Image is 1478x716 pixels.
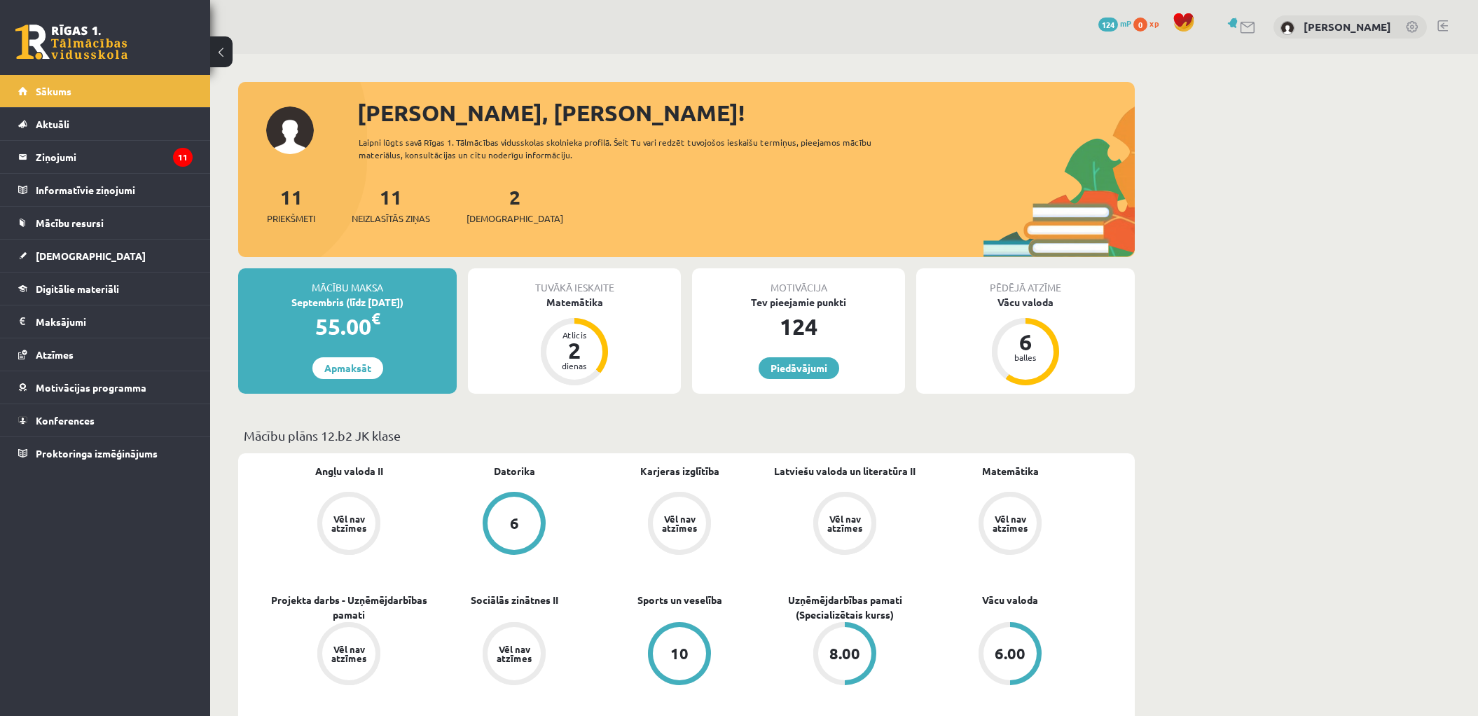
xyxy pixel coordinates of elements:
[329,514,368,532] div: Vēl nav atzīmes
[829,646,860,661] div: 8.00
[982,593,1038,607] a: Vācu valoda
[597,492,762,558] a: Vēl nav atzīmes
[660,514,699,532] div: Vēl nav atzīmes
[244,426,1129,445] p: Mācību plāns 12.b2 JK klase
[637,593,722,607] a: Sports un veselība
[692,310,905,343] div: 124
[18,338,193,371] a: Atzīmes
[18,437,193,469] a: Proktoringa izmēģinājums
[692,295,905,310] div: Tev pieejamie punkti
[1004,353,1047,362] div: balles
[471,593,558,607] a: Sociālās zinātnes II
[995,646,1025,661] div: 6.00
[18,273,193,305] a: Digitālie materiāli
[312,357,383,379] a: Apmaksāt
[762,622,927,688] a: 8.00
[238,310,457,343] div: 55.00
[36,414,95,427] span: Konferences
[18,108,193,140] a: Aktuāli
[597,622,762,688] a: 10
[36,447,158,460] span: Proktoringa izmēģinājums
[266,622,431,688] a: Vēl nav atzīmes
[1149,18,1159,29] span: xp
[18,404,193,436] a: Konferences
[357,96,1135,130] div: [PERSON_NAME], [PERSON_NAME]!
[36,118,69,130] span: Aktuāli
[1098,18,1131,29] a: 124 mP
[267,212,315,226] span: Priekšmeti
[36,348,74,361] span: Atzīmes
[916,268,1135,295] div: Pēdējā atzīme
[266,492,431,558] a: Vēl nav atzīmes
[927,492,1093,558] a: Vēl nav atzīmes
[352,184,430,226] a: 11Neizlasītās ziņas
[468,268,681,295] div: Tuvākā ieskaite
[468,295,681,310] div: Matemātika
[1133,18,1147,32] span: 0
[15,25,127,60] a: Rīgas 1. Tālmācības vidusskola
[18,240,193,272] a: [DEMOGRAPHIC_DATA]
[467,184,563,226] a: 2[DEMOGRAPHIC_DATA]
[553,362,595,370] div: dienas
[982,464,1039,479] a: Matemātika
[1120,18,1131,29] span: mP
[916,295,1135,387] a: Vācu valoda 6 balles
[495,645,534,663] div: Vēl nav atzīmes
[18,207,193,239] a: Mācību resursi
[18,371,193,404] a: Motivācijas programma
[36,141,193,173] legend: Ziņojumi
[315,464,383,479] a: Angļu valoda II
[36,216,104,229] span: Mācību resursi
[173,148,193,167] i: 11
[431,492,597,558] a: 6
[36,381,146,394] span: Motivācijas programma
[238,295,457,310] div: Septembris (līdz [DATE])
[36,249,146,262] span: [DEMOGRAPHIC_DATA]
[1304,20,1391,34] a: [PERSON_NAME]
[1004,331,1047,353] div: 6
[670,646,689,661] div: 10
[18,305,193,338] a: Maksājumi
[1133,18,1166,29] a: 0 xp
[1280,21,1294,35] img: Artjoms Miļčs
[692,268,905,295] div: Motivācija
[36,305,193,338] legend: Maksājumi
[36,174,193,206] legend: Informatīvie ziņojumi
[18,174,193,206] a: Informatīvie ziņojumi
[329,645,368,663] div: Vēl nav atzīmes
[762,492,927,558] a: Vēl nav atzīmes
[238,268,457,295] div: Mācību maksa
[990,514,1030,532] div: Vēl nav atzīmes
[494,464,535,479] a: Datorika
[916,295,1135,310] div: Vācu valoda
[468,295,681,387] a: Matemātika Atlicis 2 dienas
[18,75,193,107] a: Sākums
[267,184,315,226] a: 11Priekšmeti
[640,464,719,479] a: Karjeras izglītība
[759,357,839,379] a: Piedāvājumi
[510,516,519,531] div: 6
[825,514,864,532] div: Vēl nav atzīmes
[762,593,927,622] a: Uzņēmējdarbības pamati (Specializētais kurss)
[467,212,563,226] span: [DEMOGRAPHIC_DATA]
[431,622,597,688] a: Vēl nav atzīmes
[266,593,431,622] a: Projekta darbs - Uzņēmējdarbības pamati
[553,339,595,362] div: 2
[352,212,430,226] span: Neizlasītās ziņas
[359,136,897,161] div: Laipni lūgts savā Rīgas 1. Tālmācības vidusskolas skolnieka profilā. Šeit Tu vari redzēt tuvojošo...
[18,141,193,173] a: Ziņojumi11
[553,331,595,339] div: Atlicis
[1098,18,1118,32] span: 124
[371,308,380,329] span: €
[36,282,119,295] span: Digitālie materiāli
[36,85,71,97] span: Sākums
[927,622,1093,688] a: 6.00
[774,464,916,479] a: Latviešu valoda un literatūra II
